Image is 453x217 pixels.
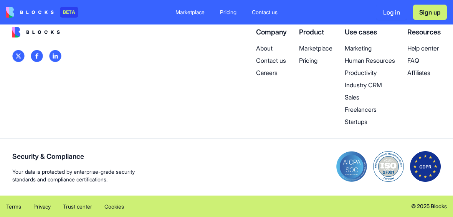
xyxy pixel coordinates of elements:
span: Use cases [345,28,377,36]
a: About [256,44,287,53]
a: Pricing [299,56,332,65]
a: Contact us [246,5,284,19]
a: Industry CRM [345,80,395,90]
img: soc2 [336,151,367,182]
a: Productivity [345,68,395,77]
div: Contact us [252,8,278,16]
div: Marketplace [175,8,205,16]
a: Privacy [33,202,51,211]
a: Help center [407,44,441,53]
span: Trust center [63,203,92,210]
div: Pricing [220,8,236,16]
a: FAQ [407,56,441,65]
a: Freelancers [345,105,395,114]
span: Company [256,28,287,36]
span: © 2025 Blocks [411,202,447,210]
span: Product [299,28,324,36]
span: Cookies [104,203,124,210]
span: Your data is protected by enterprise-grade security standards and compliance certifications. [12,168,135,183]
span: Resources [407,28,441,36]
img: logo [31,50,43,62]
a: Human Resources [345,56,395,65]
img: gdpr [410,151,441,182]
button: Sign up [413,5,447,20]
a: Trust center [63,202,92,211]
span: Security & Compliance [12,151,135,162]
a: Sales [345,93,395,102]
a: Marketplace [169,5,211,19]
span: Privacy [33,203,51,210]
img: iso-27001 [373,151,404,182]
a: Contact us [256,56,287,65]
a: Careers [256,68,287,77]
span: Terms [6,203,21,210]
a: Marketing [345,44,395,53]
img: logo [49,50,61,62]
a: Startups [345,117,395,126]
a: Affiliates [407,68,441,77]
div: BETA [60,7,78,18]
a: Pricing [214,5,243,19]
a: BETA [6,7,78,18]
img: logo [12,50,25,62]
img: logo [6,7,54,18]
a: Terms [6,202,21,211]
a: Marketplace [299,44,332,53]
button: Log in [376,5,407,20]
a: Cookies [104,202,124,211]
img: logo [12,27,60,38]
